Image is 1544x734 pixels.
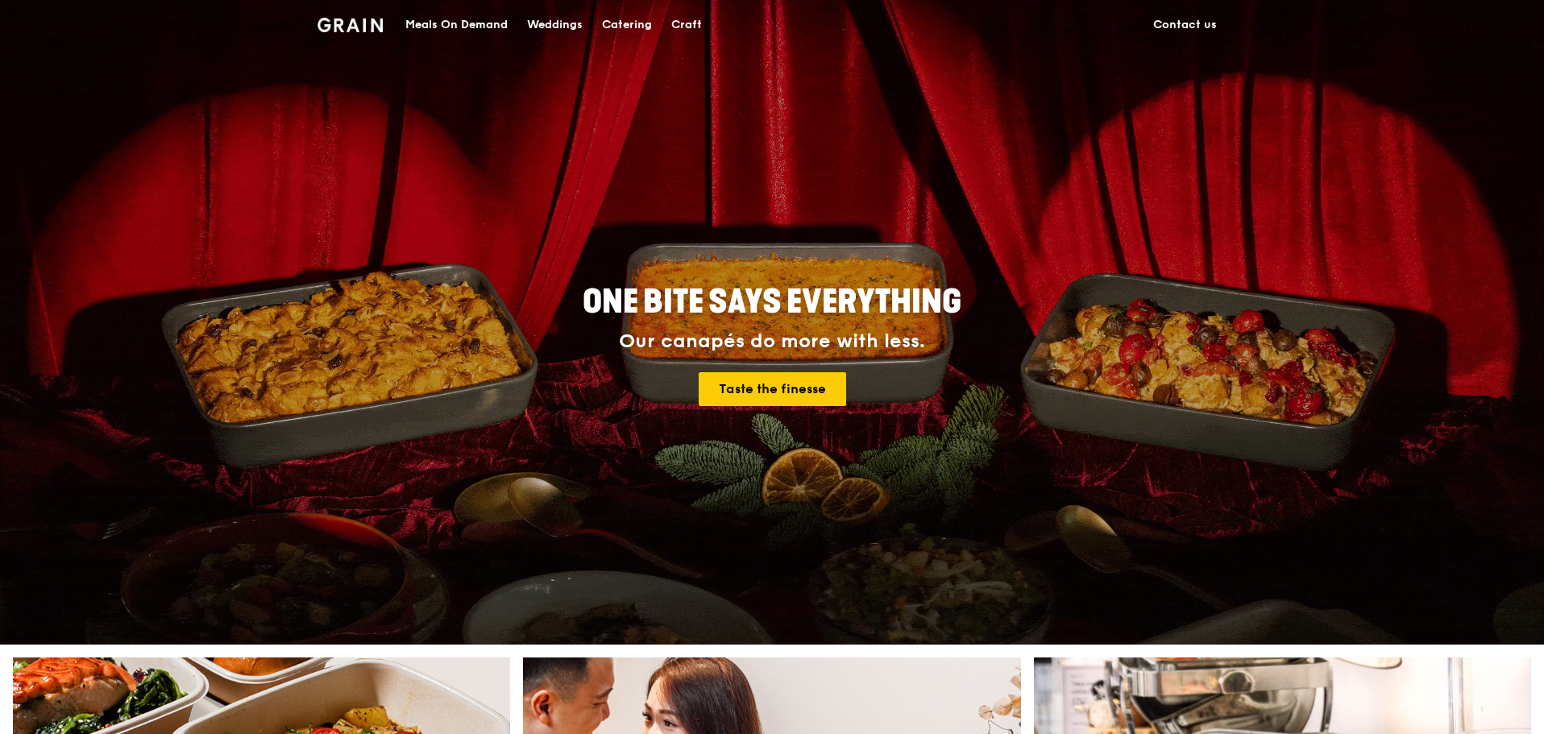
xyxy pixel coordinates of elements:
div: Craft [671,1,702,49]
a: Taste the finesse [699,372,846,406]
a: Weddings [517,1,592,49]
img: Grain [318,18,383,32]
div: Weddings [527,1,583,49]
a: Craft [662,1,712,49]
div: Our canapés do more with less. [482,330,1062,353]
a: Contact us [1143,1,1226,49]
div: Meals On Demand [405,1,508,49]
div: Catering [602,1,652,49]
span: ONE BITE SAYS EVERYTHING [583,283,961,321]
a: Catering [592,1,662,49]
